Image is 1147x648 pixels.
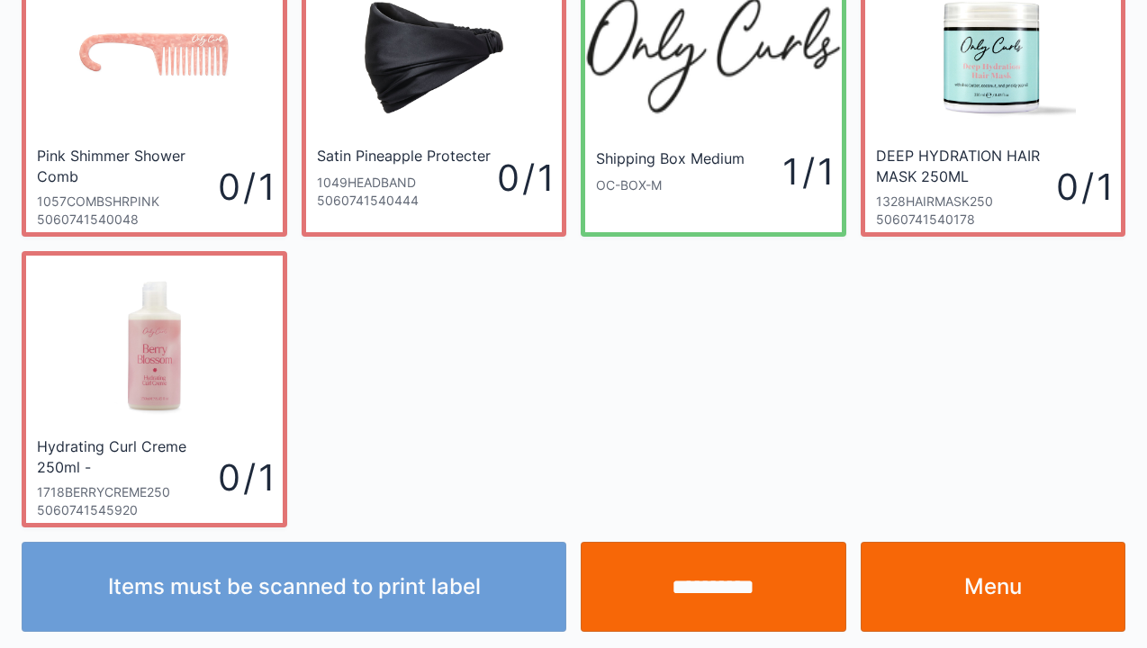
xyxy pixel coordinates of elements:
[749,146,831,197] div: 1 / 1
[37,501,218,519] div: 5060741545920
[861,542,1126,632] a: Menu
[495,152,552,203] div: 0 / 1
[218,161,272,212] div: 0 / 1
[71,263,238,429] img: Berry_Blossom_-_Hydrating_Curl_Creme_250ml_2048x.jpg
[876,146,1052,185] div: DEEP HYDRATION HAIR MASK 250ML
[37,193,218,211] div: 1057COMBSHRPINK
[317,174,495,192] div: 1049HEADBAND
[876,211,1057,229] div: 5060741540178
[317,146,491,166] div: Satin Pineapple Protecter
[596,176,749,194] div: OC-BOX-M
[37,483,218,501] div: 1718BERRYCREME250
[876,193,1057,211] div: 1328HAIRMASK250
[596,148,745,169] div: Shipping Box Medium
[37,146,213,185] div: Pink Shimmer Shower Comb
[218,452,272,503] div: 0 / 1
[22,251,287,527] a: Hydrating Curl Creme 250ml - [PERSON_NAME] Blossom1718BERRYCREME25050607415459200 / 1
[317,192,495,210] div: 5060741540444
[37,211,218,229] div: 5060741540048
[1056,161,1110,212] div: 0 / 1
[37,436,213,476] div: Hydrating Curl Creme 250ml - [PERSON_NAME] Blossom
